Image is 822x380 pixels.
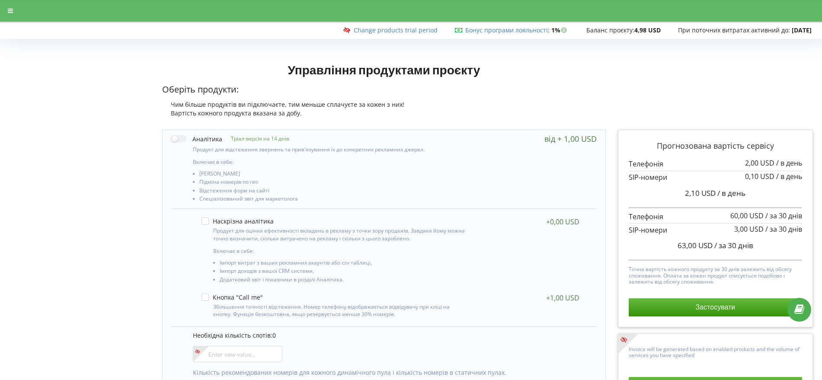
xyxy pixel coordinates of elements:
[222,135,289,142] p: Тріал-версія на 14 днів
[730,211,764,220] span: 60,00 USD
[162,109,606,118] div: Вартість кожного продукта вказана за добу.
[202,217,274,225] label: Наскрізна аналітика
[546,217,579,226] div: +0,00 USD
[629,172,802,182] p: SIP-номери
[162,100,606,109] div: Чим більше продуктів ви підключаєте, тим меньше сплачуєте за кожен з них!
[162,62,606,77] h1: Управління продуктами проєкту
[745,158,774,168] span: 2,00 USD
[220,268,466,276] li: Імпорт доходів з вашої CRM системи,
[776,158,802,168] span: / в день
[685,188,716,198] span: 2,10 USD
[792,26,812,34] strong: [DATE]
[213,227,466,242] p: Продукт для оцінки ефективності вкладень в рекламу з точки зору продажів. Завдяки йому можна точн...
[629,159,802,169] p: Телефонія
[465,26,548,34] a: Бонус програми лояльності
[734,224,764,234] span: 3,00 USD
[629,212,802,222] p: Телефонія
[193,146,469,153] p: Продукт для відстеження звернень та прив'язування їх до конкретних рекламних джерел.
[199,171,469,179] li: [PERSON_NAME]
[199,179,469,187] li: Підміна номерів по гео
[546,294,579,302] div: +1,00 USD
[220,277,466,285] li: Додатковий звіт і показники в розділі Аналітика.
[678,240,713,250] span: 63,00 USD
[776,172,802,181] span: / в день
[765,211,802,220] span: / за 30 днів
[678,26,790,34] span: При поточних витратах активний до:
[202,294,263,301] label: Кнопка "Call me"
[193,331,588,340] p: Необхідна кількість слотів:
[171,134,222,144] label: Аналітика
[629,141,802,152] p: Прогнозована вартість сервісу
[272,331,276,339] span: 0
[634,26,661,34] strong: 4,98 USD
[162,83,606,96] p: Оберіть продукти:
[193,346,282,362] input: Enter new value...
[629,298,802,316] button: Застосувати
[717,188,745,198] span: / в день
[465,26,550,34] span: :
[213,247,466,255] p: Включає в себе:
[629,344,802,359] p: Invoice will be generated based on enabled products and the volume of services you have specified
[220,260,466,268] li: Імпорт витрат з ваших рекламних акаунтів або csv таблиці,
[714,240,753,250] span: / за 30 днів
[629,264,802,285] p: Точна вартість кожного продукту за 30 днів залежить від обсягу споживання. Оплата за кожен продук...
[193,368,588,377] p: Кількість рекомендованих номерів для кожного динамічного пула і кількість номерів в статичних пулах.
[544,134,597,143] div: від + 1,00 USD
[199,188,469,196] li: Відстеження форм на сайті
[354,26,438,34] a: Change products trial period
[586,26,634,34] span: Баланс проєкту:
[193,158,469,166] p: Включає в себе:
[765,224,802,234] span: / за 30 днів
[551,26,569,34] strong: 1%
[629,225,802,235] p: SIP-номери
[213,303,466,318] p: Збільшення точності відстеження. Номер телефону відображається відвідувачу при кліці на кнопку. Ф...
[199,196,469,204] li: Спеціалізований звіт для маркетолога
[745,172,774,181] span: 0,10 USD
